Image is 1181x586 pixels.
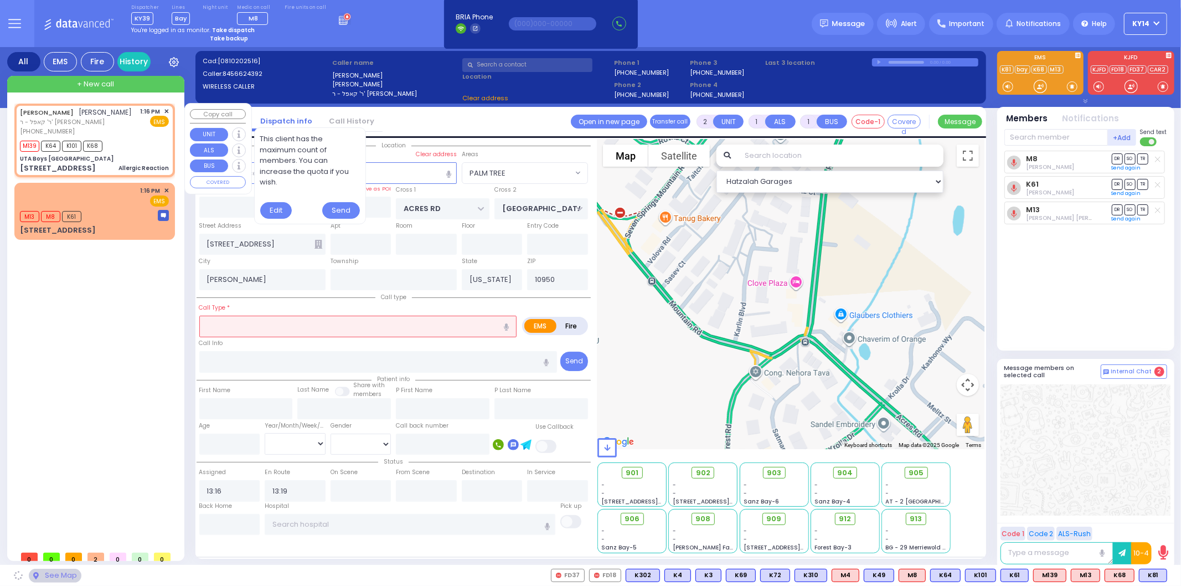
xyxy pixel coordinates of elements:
label: P First Name [396,386,432,395]
span: Phone 4 [690,80,762,90]
span: Message [832,18,865,29]
span: [PERSON_NAME] Farm [673,543,738,552]
a: Open this area in Google Maps (opens a new window) [600,435,637,449]
span: 1:16 PM [141,107,161,116]
span: - [744,481,747,489]
label: Location [462,72,610,81]
label: [PHONE_NUMBER] [614,90,669,99]
span: PALM TREE [462,163,573,183]
span: - [886,489,889,497]
span: Location [376,141,411,150]
a: Call History [321,116,383,126]
div: ALS [1071,569,1100,582]
a: M8 [1026,155,1038,163]
button: Code 1 [1001,527,1025,541]
div: K302 [626,569,660,582]
span: BRIA Phone [456,12,493,22]
span: - [673,481,676,489]
div: See map [29,569,81,583]
label: In Service [527,468,555,477]
div: K69 [726,569,756,582]
div: M139 [1033,569,1066,582]
label: State [462,257,477,266]
span: 909 [767,513,782,525]
span: [STREET_ADDRESS][PERSON_NAME] [602,497,706,506]
label: Entry Code [527,222,559,230]
div: K72 [760,569,790,582]
label: Dispatcher [131,4,159,11]
a: M13 [1026,205,1040,214]
button: Send [560,352,588,371]
span: - [886,527,889,535]
div: BLS [965,569,996,582]
span: - [744,489,747,497]
a: K81 [1000,65,1014,74]
span: TR [1137,179,1148,189]
a: History [117,52,151,71]
span: K61 [62,211,81,222]
span: ✕ [164,107,169,116]
span: Bay [172,12,190,25]
span: + New call [77,79,114,90]
label: Hospital [265,502,289,511]
span: ר' קאפל - ר' [PERSON_NAME] [20,117,132,127]
div: BLS [1139,569,1167,582]
span: members [353,390,381,398]
label: Fire [556,319,587,333]
div: UTA Boys [GEOGRAPHIC_DATA] [20,155,114,163]
span: TR [1137,204,1148,215]
a: Dispatch info [252,116,321,126]
span: - [673,489,676,497]
span: [STREET_ADDRESS][PERSON_NAME] [744,543,848,552]
img: Logo [44,17,117,30]
img: Google [600,435,637,449]
span: 906 [625,513,640,525]
span: 901 [626,467,638,479]
span: Phone 2 [614,80,686,90]
span: SO [1125,204,1136,215]
button: UNIT [713,115,744,128]
label: ZIP [527,257,535,266]
div: M4 [832,569,859,582]
span: PALM TREE [462,162,588,183]
img: red-radio-icon.svg [594,573,600,578]
span: 0 [132,553,148,561]
label: Call back number [396,421,448,430]
span: EMS [150,196,169,207]
small: Share with [353,381,385,389]
label: Back Home [199,502,233,511]
span: - [602,527,605,535]
label: First Name [199,386,231,395]
label: Call Info [199,339,223,348]
label: Floor [462,222,475,230]
span: AT - 2 [GEOGRAPHIC_DATA] [886,497,968,506]
span: 2 [1154,367,1164,377]
span: ✕ [164,186,169,196]
span: SO [1125,179,1136,189]
span: SO [1125,153,1136,164]
span: M13 [20,211,39,222]
a: KJFD [1091,65,1108,74]
div: M13 [1071,569,1100,582]
button: Code 2 [1027,527,1055,541]
div: BLS [664,569,691,582]
span: Levy Friedman [1026,214,1124,222]
a: Open in new page [571,115,647,128]
div: EMS [44,52,77,71]
div: K68 [1105,569,1134,582]
input: (000)000-00000 [509,17,596,30]
span: Alert [901,19,917,29]
a: [PERSON_NAME] [20,108,74,117]
span: Internal Chat [1111,368,1152,376]
span: BG - 29 Merriewold S. [886,543,948,552]
span: Aron Polatsek [1026,188,1074,197]
button: UNIT [190,128,228,141]
span: DR [1112,179,1123,189]
span: 0 [154,553,171,561]
label: Apt [331,222,341,230]
label: Gender [331,421,352,430]
div: ALS [1105,569,1134,582]
label: Use Callback [535,423,574,431]
span: DR [1112,153,1123,164]
label: Fire units on call [285,4,326,11]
